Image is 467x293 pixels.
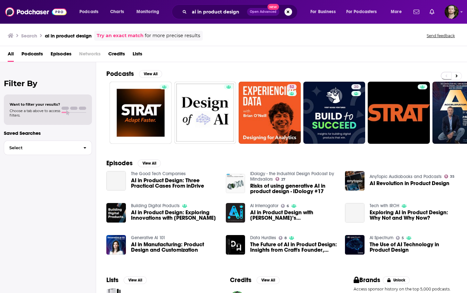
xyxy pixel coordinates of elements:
[402,237,404,240] span: 5
[310,7,336,16] span: For Business
[279,236,287,240] a: 8
[106,70,134,78] h2: Podcasts
[250,183,337,194] a: Risks of using generative AI in product design - IDology #17
[4,146,78,150] span: Select
[106,235,126,255] img: AI in Manufacturing: Product Design and Customization
[354,276,380,284] h2: Brands
[411,6,422,17] a: Show notifications dropdown
[284,237,287,240] span: 8
[106,276,119,284] h2: Lists
[354,84,358,90] span: 20
[370,210,457,221] a: Exploring AI in Product Design: Why Not and Why Now?
[131,203,180,208] a: Building Digital Products
[4,141,92,155] button: Select
[79,49,101,62] span: Networks
[250,210,337,221] a: AI in Product Design with WongDoody’s Valentina Proietti
[370,174,442,179] a: AnyTopic Audiobooks and Podcasts
[281,178,285,181] span: 27
[5,6,67,18] img: Podchaser - Follow, Share and Rate Podcasts
[275,177,285,181] a: 27
[370,181,449,186] a: AI Revolution in Product Design
[106,7,128,17] a: Charts
[110,7,124,16] span: Charts
[287,84,297,89] a: 52
[250,235,276,240] a: Data Hurdles
[4,130,92,136] p: Saved Searches
[10,102,60,107] span: Want to filter your results?
[138,159,161,167] button: View All
[131,210,218,221] span: AI in Product Design: Exploring Innovations with [PERSON_NAME]
[250,171,334,182] a: IDology - the Industrial Design Podcast by Mindsailors
[106,171,126,191] a: AI in Product Design: Three Practical Cases From inDrive
[346,7,377,16] span: For Podcasters
[10,109,60,118] span: Choose a tab above to access filters.
[106,159,133,167] h2: Episodes
[230,276,280,284] a: CreditsView All
[8,49,14,62] a: All
[106,276,147,284] a: ListsView All
[345,203,365,223] a: Exploring AI in Product Design: Why Not and Why Now?
[306,7,344,17] button: open menu
[106,70,162,78] a: PodcastsView All
[239,82,301,144] a: 52
[97,32,143,39] a: Try an exact match
[124,276,147,284] button: View All
[267,4,279,10] span: New
[345,171,365,191] a: AI Revolution in Product Design
[250,10,276,13] span: Open Advanced
[425,33,457,38] button: Send feedback
[345,235,365,255] img: The Use of AI Technology in Product Design
[287,205,289,208] span: 6
[131,178,218,189] a: AI in Product Design: Three Practical Cases From inDrive
[75,7,107,17] button: open menu
[21,33,37,39] h3: Search
[51,49,71,62] a: Episodes
[247,8,279,16] button: Open AdvancedNew
[178,4,304,19] div: Search podcasts, credits, & more...
[444,175,455,178] a: 35
[281,204,289,208] a: 6
[391,7,402,16] span: More
[226,174,245,193] img: Risks of using generative AI in product design - IDology #17
[250,210,337,221] span: AI in Product Design with [PERSON_NAME]’s [PERSON_NAME]
[290,84,294,90] span: 52
[250,203,278,208] a: AI Interrogator
[131,242,218,253] a: AI in Manufacturing: Product Design and Customization
[226,203,245,223] img: AI in Product Design with WongDoody’s Valentina Proietti
[370,242,457,253] a: The Use of AI Technology in Product Design
[136,7,159,16] span: Monitoring
[108,49,125,62] a: Credits
[445,5,459,19] button: Show profile menu
[132,7,168,17] button: open menu
[45,33,92,39] h3: ai in product design
[79,7,98,16] span: Podcasts
[21,49,43,62] a: Podcasts
[342,7,386,17] button: open menu
[250,242,337,253] span: The Future of AI in Product Design: Insights from Craft's Founder, [PERSON_NAME]
[250,242,337,253] a: The Future of AI in Product Design: Insights from Craft's Founder, Jeremy Merle
[226,235,245,255] a: The Future of AI in Product Design: Insights from Craft's Founder, Jeremy Merle
[370,203,399,208] a: Tech with IROH
[445,5,459,19] img: User Profile
[189,7,247,17] input: Search podcasts, credits, & more...
[145,32,200,39] span: for more precise results
[106,159,161,167] a: EpisodesView All
[396,236,404,240] a: 5
[133,49,142,62] a: Lists
[106,203,126,223] img: AI in Product Design: Exploring Innovations with Oksana Khrupa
